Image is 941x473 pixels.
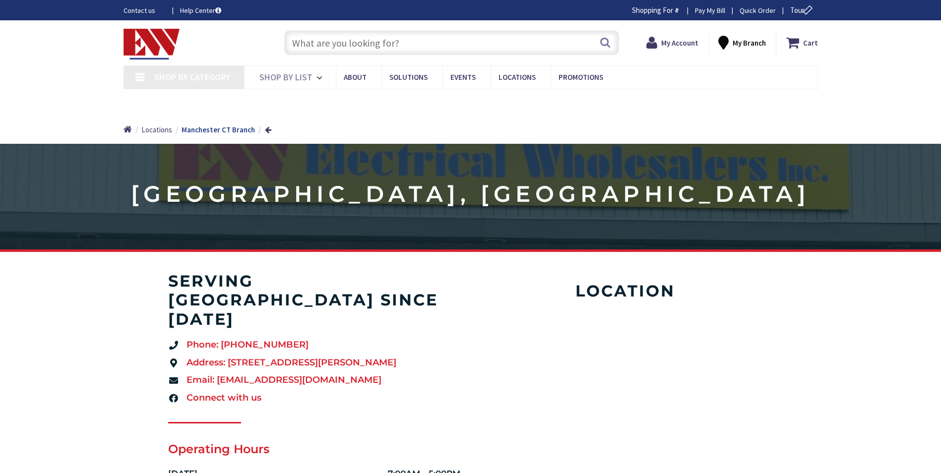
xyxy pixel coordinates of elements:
[695,5,725,15] a: Pay My Bill
[184,392,261,405] span: Connect with us
[184,339,309,352] span: Phone: [PHONE_NUMBER]
[259,71,313,83] span: Shop By List
[344,72,367,82] span: About
[786,34,818,52] a: Cart
[168,356,461,369] a: Address: [STREET_ADDRESS][PERSON_NAME]
[740,5,776,15] a: Quick Order
[790,5,816,15] span: Tour
[733,38,766,48] strong: My Branch
[389,72,428,82] span: Solutions
[632,5,673,15] span: Shopping For
[168,339,461,352] a: Phone: [PHONE_NUMBER]
[168,441,461,458] h2: Operating Hours
[141,125,172,134] span: Locations
[718,34,766,52] div: My Branch
[490,282,761,300] h4: Location
[124,29,180,59] img: Electrical Wholesalers, Inc.
[168,374,461,387] a: Email: [EMAIL_ADDRESS][DOMAIN_NAME]
[180,5,221,15] a: Help Center
[661,38,698,48] strong: My Account
[154,71,230,83] span: Shop By Category
[284,30,619,55] input: What are you looking for?
[141,124,172,135] a: Locations
[499,72,536,82] span: Locations
[646,34,698,52] a: My Account
[559,72,603,82] span: Promotions
[184,374,381,387] span: Email: [EMAIL_ADDRESS][DOMAIN_NAME]
[184,356,396,369] span: Address: [STREET_ADDRESS][PERSON_NAME]
[450,72,476,82] span: Events
[803,34,818,52] strong: Cart
[124,5,164,15] a: Contact us
[168,272,461,329] h4: serving [GEOGRAPHIC_DATA] since [DATE]
[182,125,255,134] strong: Manchester CT Branch
[168,392,461,405] a: Connect with us
[675,5,679,15] strong: #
